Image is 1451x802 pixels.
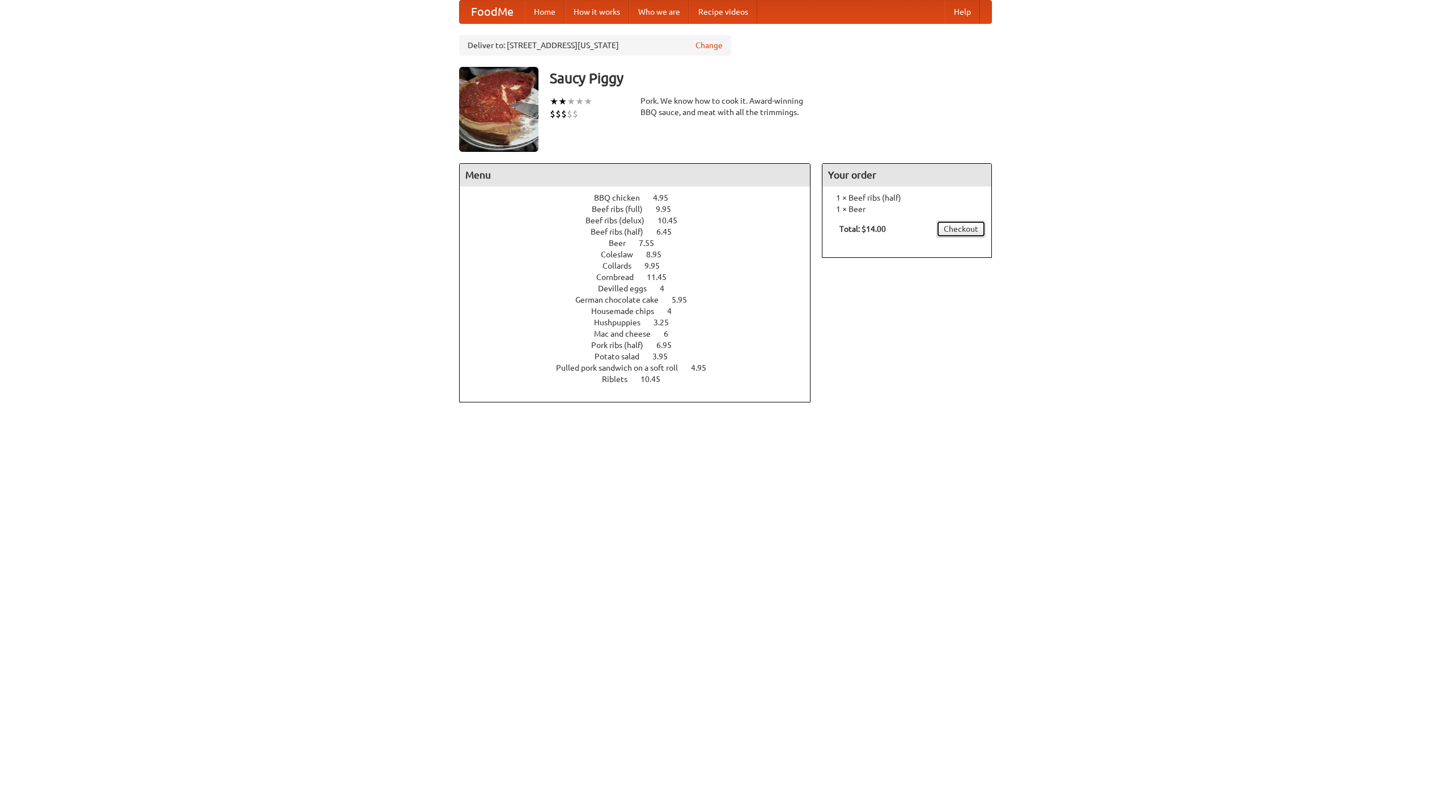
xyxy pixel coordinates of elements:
span: Cornbread [596,273,645,282]
span: 10.45 [657,216,689,225]
span: 7.55 [639,239,665,248]
span: 9.95 [644,261,671,270]
a: Collards 9.95 [603,261,681,270]
li: ★ [567,95,575,108]
a: Help [945,1,980,23]
li: $ [555,108,561,120]
a: BBQ chicken 4.95 [594,193,689,202]
span: Pulled pork sandwich on a soft roll [556,363,689,372]
li: ★ [575,95,584,108]
a: Coleslaw 8.95 [601,250,682,259]
a: Hushpuppies 3.25 [594,318,690,327]
span: Mac and cheese [594,329,662,338]
span: 4 [660,284,676,293]
span: Potato salad [595,352,651,361]
a: Checkout [936,220,986,237]
li: $ [567,108,572,120]
span: 11.45 [647,273,678,282]
a: Who we are [629,1,689,23]
a: Potato salad 3.95 [595,352,689,361]
span: BBQ chicken [594,193,651,202]
span: 10.45 [640,375,672,384]
span: Hushpuppies [594,318,652,327]
span: 6 [664,329,680,338]
span: Collards [603,261,643,270]
li: ★ [550,95,558,108]
span: Beef ribs (half) [591,227,655,236]
span: Beef ribs (delux) [586,216,656,225]
h4: Menu [460,164,810,186]
a: Recipe videos [689,1,757,23]
a: Beef ribs (half) 6.45 [591,227,693,236]
span: 4 [667,307,683,316]
a: Change [695,40,723,51]
a: Mac and cheese 6 [594,329,689,338]
a: Home [525,1,565,23]
a: Devilled eggs 4 [598,284,685,293]
li: $ [572,108,578,120]
a: Housemade chips 4 [591,307,693,316]
span: German chocolate cake [575,295,670,304]
div: Pork. We know how to cook it. Award-winning BBQ sauce, and meat with all the trimmings. [640,95,811,118]
li: 1 × Beer [828,203,986,215]
span: 9.95 [656,205,682,214]
span: 4.95 [691,363,718,372]
a: Riblets 10.45 [602,375,681,384]
span: Coleslaw [601,250,644,259]
h4: Your order [822,164,991,186]
a: German chocolate cake 5.95 [575,295,708,304]
span: 8.95 [646,250,673,259]
span: 3.25 [654,318,680,327]
span: 6.45 [656,227,683,236]
h3: Saucy Piggy [550,67,992,90]
a: How it works [565,1,629,23]
a: Pulled pork sandwich on a soft roll 4.95 [556,363,727,372]
li: ★ [584,95,592,108]
a: Pork ribs (half) 6.95 [591,341,693,350]
a: FoodMe [460,1,525,23]
a: Cornbread 11.45 [596,273,688,282]
img: angular.jpg [459,67,538,152]
div: Deliver to: [STREET_ADDRESS][US_STATE] [459,35,731,56]
span: 5.95 [672,295,698,304]
span: Devilled eggs [598,284,658,293]
li: $ [550,108,555,120]
li: 1 × Beef ribs (half) [828,192,986,203]
span: 6.95 [656,341,683,350]
span: 3.95 [652,352,679,361]
span: Housemade chips [591,307,665,316]
span: 4.95 [653,193,680,202]
span: Beef ribs (full) [592,205,654,214]
span: Pork ribs (half) [591,341,655,350]
b: Total: $14.00 [839,224,886,234]
span: Riblets [602,375,639,384]
a: Beef ribs (full) 9.95 [592,205,692,214]
a: Beer 7.55 [609,239,675,248]
li: ★ [558,95,567,108]
a: Beef ribs (delux) 10.45 [586,216,698,225]
li: $ [561,108,567,120]
span: Beer [609,239,637,248]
